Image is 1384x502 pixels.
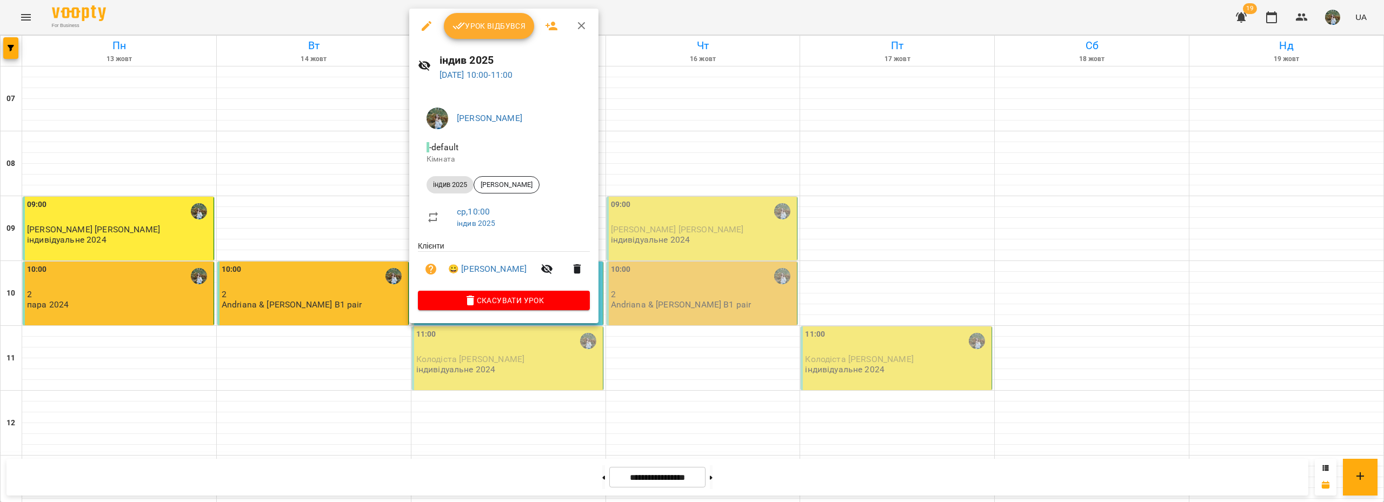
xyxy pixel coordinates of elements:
[457,113,522,123] a: [PERSON_NAME]
[427,294,581,307] span: Скасувати Урок
[474,180,539,190] span: [PERSON_NAME]
[427,154,581,165] p: Кімната
[457,206,490,217] a: ср , 10:00
[427,108,448,129] img: 3d28a0deb67b6f5672087bb97ef72b32.jpg
[440,52,590,69] h6: індив 2025
[427,142,461,152] span: - default
[448,263,527,276] a: 😀 [PERSON_NAME]
[453,19,526,32] span: Урок відбувся
[418,291,590,310] button: Скасувати Урок
[418,256,444,282] button: Візит ще не сплачено. Додати оплату?
[474,176,540,193] div: [PERSON_NAME]
[440,70,513,80] a: [DATE] 10:00-11:00
[427,180,474,190] span: індив 2025
[418,240,590,291] ul: Клієнти
[444,13,535,39] button: Урок відбувся
[457,219,495,227] a: індив 2025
